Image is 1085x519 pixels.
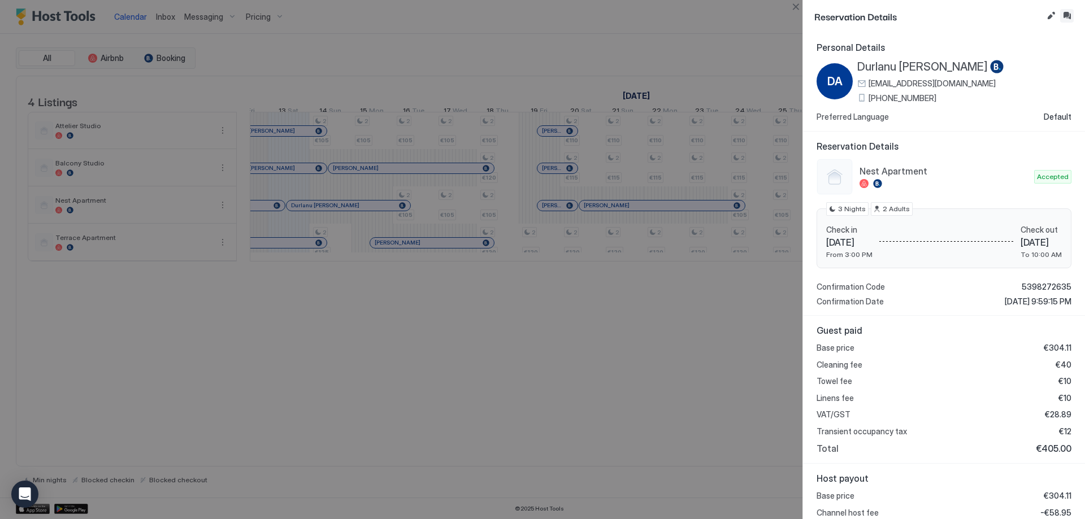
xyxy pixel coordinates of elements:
span: Confirmation Code [817,282,885,292]
span: From 3:00 PM [826,250,873,259]
span: 5398272635 [1022,282,1071,292]
span: [DATE] 9:59:15 PM [1005,296,1071,307]
span: VAT/GST [817,409,850,420]
span: Base price [817,491,854,501]
span: To 10:00 AM [1021,250,1062,259]
span: 2 Adults [883,204,910,214]
button: Inbox [1060,9,1074,23]
span: €28.89 [1045,409,1071,420]
span: [EMAIL_ADDRESS][DOMAIN_NAME] [869,78,996,89]
span: €10 [1058,393,1071,403]
span: €304.11 [1044,491,1071,501]
span: €40 [1056,360,1071,370]
span: -€58.95 [1040,508,1071,518]
span: Reservation Details [814,9,1042,23]
button: Edit reservation [1044,9,1058,23]
span: Default [1044,112,1071,122]
span: [PHONE_NUMBER] [869,93,936,103]
span: €10 [1058,376,1071,386]
span: €12 [1059,426,1071,437]
span: Total [817,443,839,454]
span: €304.11 [1044,343,1071,353]
span: Towel fee [817,376,852,386]
span: Personal Details [817,42,1071,53]
span: 3 Nights [838,204,866,214]
span: Host payout [817,473,1071,484]
span: Confirmation Date [817,296,884,307]
span: [DATE] [1021,237,1062,248]
span: Accepted [1037,172,1069,182]
span: Preferred Language [817,112,889,122]
span: Check out [1021,225,1062,235]
div: Open Intercom Messenger [11,481,38,508]
span: Channel host fee [817,508,879,518]
span: Base price [817,343,854,353]
span: Cleaning fee [817,360,862,370]
span: Reservation Details [817,141,1071,152]
span: [DATE] [826,237,873,248]
span: €405.00 [1036,443,1071,454]
span: Check in [826,225,873,235]
span: DA [827,73,843,90]
span: Guest paid [817,325,1071,336]
span: Durlanu [PERSON_NAME] [857,60,988,74]
span: Linens fee [817,393,854,403]
span: Nest Apartment [860,165,1030,177]
span: Transient occupancy tax [817,426,907,437]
